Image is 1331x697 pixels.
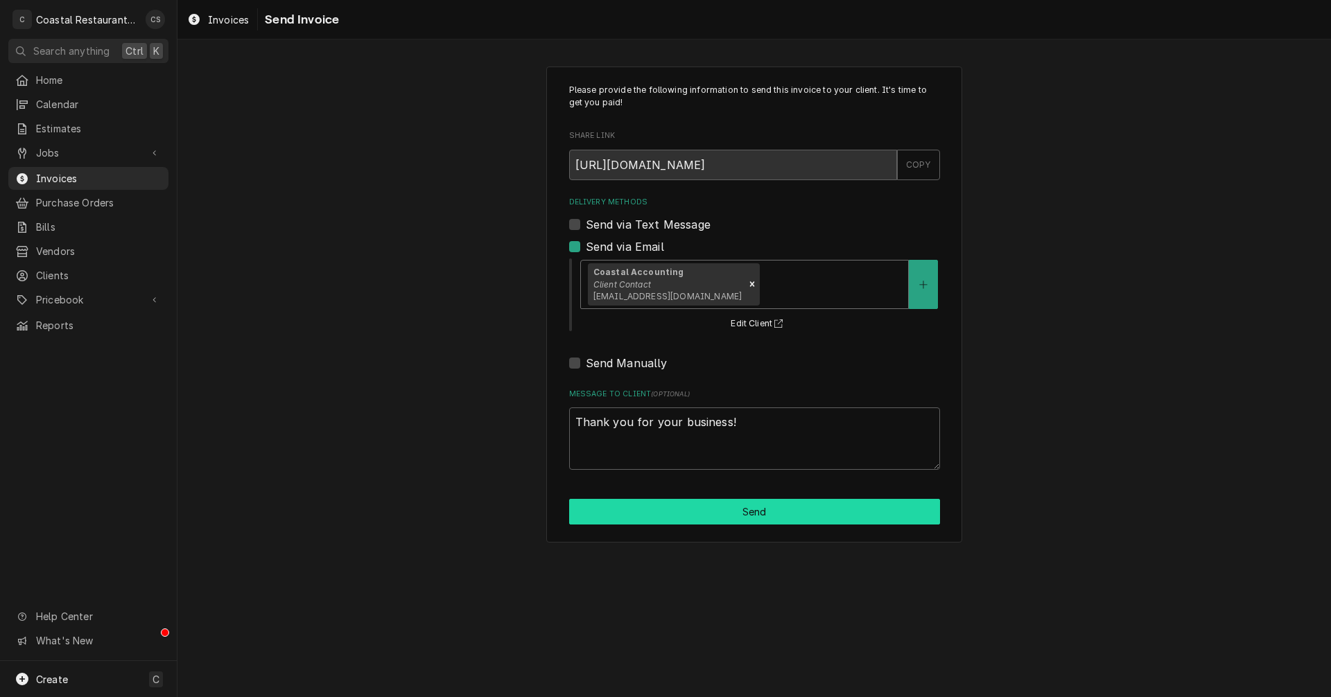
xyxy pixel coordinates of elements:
span: Vendors [36,244,162,258]
em: Client Contact [593,279,651,290]
span: Invoices [208,12,249,27]
a: Purchase Orders [8,191,168,214]
p: Please provide the following information to send this invoice to your client. It's time to get yo... [569,84,940,109]
div: Button Group Row [569,499,940,524]
a: Invoices [182,8,254,31]
button: Send [569,499,940,524]
label: Delivery Methods [569,197,940,208]
a: Clients [8,264,168,287]
span: Send Invoice [261,10,339,29]
div: Remove [object Object] [745,263,760,306]
span: What's New [36,633,160,648]
span: Help Center [36,609,160,624]
button: Edit Client [729,315,789,333]
span: Search anything [33,44,110,58]
label: Share Link [569,130,940,141]
div: C [12,10,32,29]
span: Invoices [36,171,162,186]
a: Invoices [8,167,168,190]
span: Bills [36,220,162,234]
svg: Create New Contact [919,280,928,290]
span: K [153,44,159,58]
label: Send via Email [586,238,664,255]
div: Delivery Methods [569,197,940,371]
span: Pricebook [36,292,141,307]
span: Clients [36,268,162,283]
a: Estimates [8,117,168,140]
span: Create [36,673,68,685]
a: Go to Pricebook [8,288,168,311]
div: Message to Client [569,389,940,470]
span: Reports [36,318,162,333]
div: Chris Sockriter's Avatar [146,10,165,29]
a: Reports [8,314,168,337]
a: Go to Help Center [8,605,168,628]
strong: Coastal Accounting [593,267,684,277]
label: Send Manually [586,355,668,371]
div: Invoice Send [546,67,962,542]
div: Coastal Restaurant Repair [36,12,138,27]
div: CS [146,10,165,29]
a: Home [8,69,168,91]
a: Go to What's New [8,629,168,652]
span: Estimates [36,121,162,136]
textarea: Thank you for your business! [569,407,940,470]
label: Send via Text Message [586,216,711,233]
div: Share Link [569,130,940,179]
span: Home [36,73,162,87]
div: Button Group [569,499,940,524]
a: Vendors [8,240,168,263]
button: COPY [897,150,940,180]
button: Create New Contact [909,260,938,309]
span: C [153,672,159,687]
a: Calendar [8,93,168,116]
label: Message to Client [569,389,940,400]
span: [EMAIL_ADDRESS][DOMAIN_NAME] [593,291,742,301]
a: Go to Jobs [8,141,168,164]
span: Ctrl [125,44,143,58]
span: Jobs [36,145,141,160]
span: Calendar [36,97,162,112]
div: Invoice Send Form [569,84,940,470]
span: ( optional ) [651,390,690,398]
button: Search anythingCtrlK [8,39,168,63]
span: Purchase Orders [36,195,162,210]
a: Bills [8,215,168,238]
